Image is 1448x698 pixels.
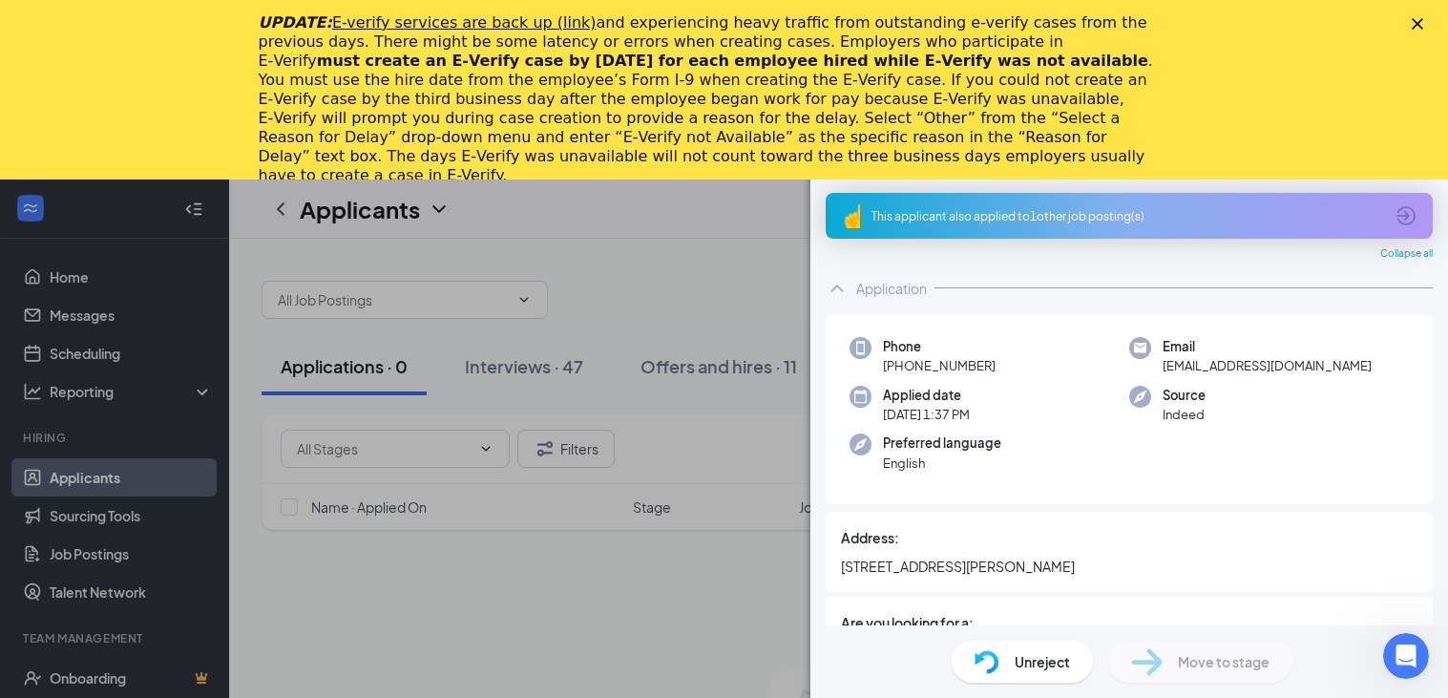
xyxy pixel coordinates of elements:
div: Application [856,279,927,298]
span: Source [1163,386,1206,405]
i: UPDATE: [259,13,597,32]
a: E-verify services are back up (link) [332,13,597,32]
span: [PHONE_NUMBER] [883,356,996,375]
span: Preferred language [883,434,1001,453]
span: Phone [883,337,996,356]
div: and experiencing heavy traffic from outstanding e-verify cases from the previous days. There migh... [259,13,1160,185]
span: Address: [841,527,899,548]
span: Move to stage [1178,651,1270,672]
span: Are you looking for a: [841,612,974,633]
svg: ChevronUp [826,277,849,300]
span: Unreject [1015,651,1070,672]
span: [EMAIL_ADDRESS][DOMAIN_NAME] [1163,356,1372,375]
span: Applied date [883,386,970,405]
div: Close [1412,17,1431,29]
span: Indeed [1163,405,1206,424]
span: Collapse all [1380,246,1433,262]
span: English [883,454,1001,473]
span: [DATE] 1:37 PM [883,405,970,424]
span: [STREET_ADDRESS][PERSON_NAME] [841,556,1417,577]
span: Email [1163,337,1372,356]
div: This applicant also applied to 1 other job posting(s) [871,208,1383,224]
svg: ArrowCircle [1395,204,1417,227]
iframe: Intercom live chat [1383,633,1429,679]
b: must create an E‑Verify case by [DATE] for each employee hired while E‑Verify was not available [317,52,1148,70]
